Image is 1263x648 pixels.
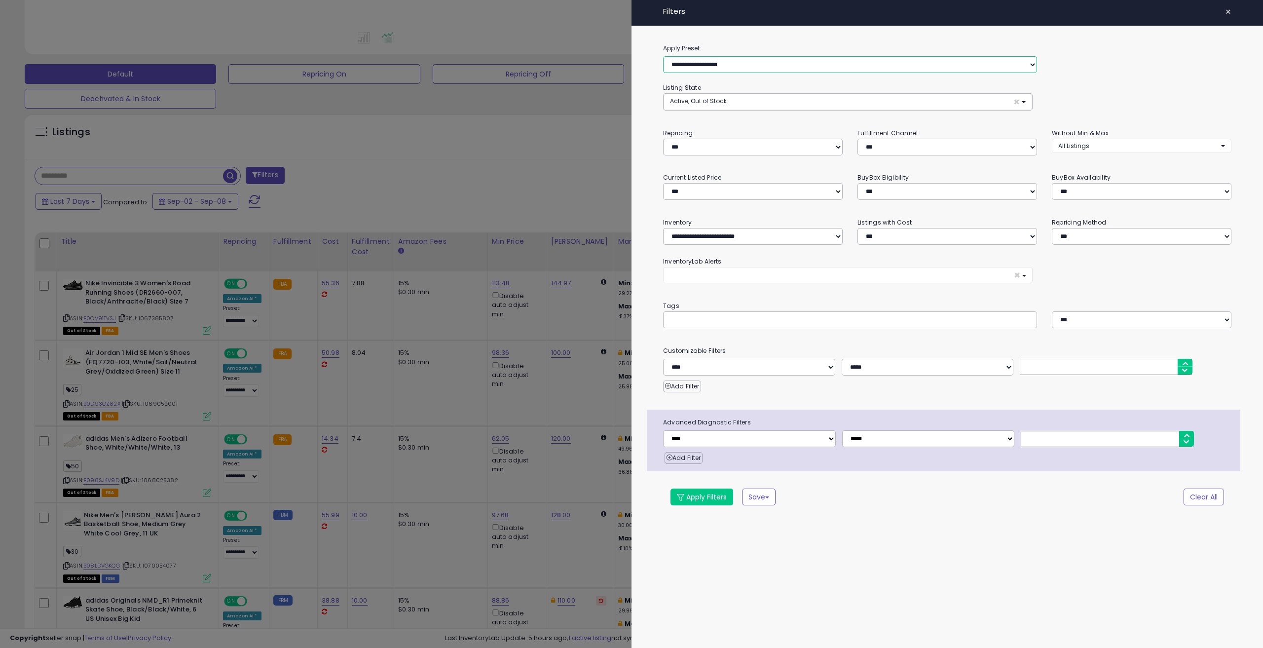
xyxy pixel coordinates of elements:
small: Tags [656,301,1239,311]
span: × [1225,5,1231,19]
button: Save [742,489,776,505]
span: Advanced Diagnostic Filters [656,417,1240,428]
button: Add Filter [665,452,703,464]
button: Active, Out of Stock × [664,94,1032,110]
small: Inventory [663,218,692,227]
small: BuyBox Eligibility [857,173,909,182]
button: Apply Filters [670,489,733,505]
button: × [663,267,1033,283]
small: BuyBox Availability [1052,173,1111,182]
small: InventoryLab Alerts [663,257,721,266]
span: Active, Out of Stock [670,97,727,105]
small: Customizable Filters [656,345,1239,356]
small: Repricing Method [1052,218,1107,227]
small: Without Min & Max [1052,129,1109,137]
button: × [1221,5,1235,19]
label: Apply Preset: [656,43,1239,54]
small: Fulfillment Channel [857,129,918,137]
h4: Filters [663,7,1231,16]
span: All Listings [1058,142,1089,150]
button: All Listings [1052,139,1231,153]
small: Listings with Cost [857,218,912,227]
small: Listing State [663,83,701,92]
small: Current Listed Price [663,173,721,182]
button: Clear All [1184,489,1224,505]
span: × [1014,270,1020,280]
span: × [1013,97,1020,107]
button: Add Filter [663,381,701,392]
small: Repricing [663,129,693,137]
